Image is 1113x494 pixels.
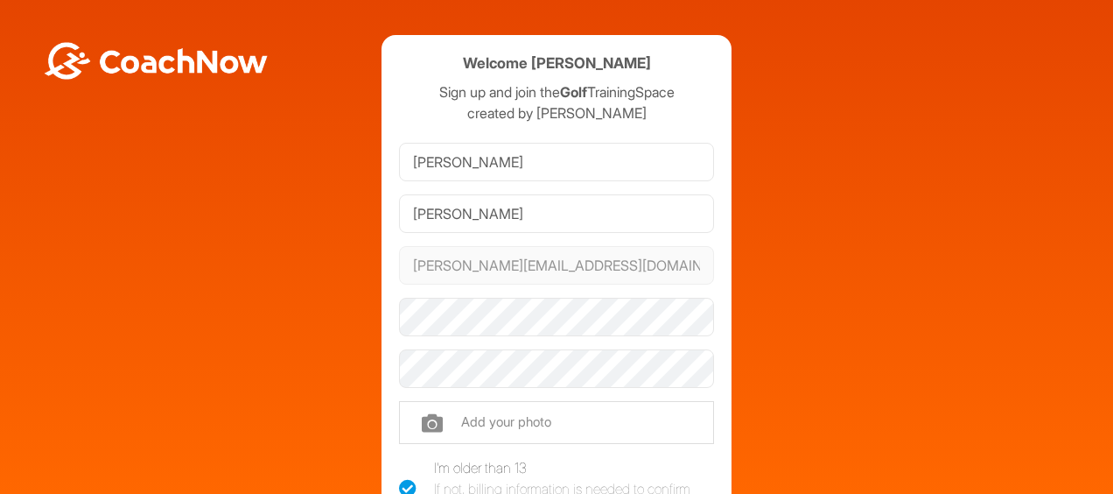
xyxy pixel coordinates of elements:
input: First Name [399,143,714,181]
h4: Welcome [PERSON_NAME] [463,53,651,74]
img: BwLJSsUCoWCh5upNqxVrqldRgqLPVwmV24tXu5FoVAoFEpwwqQ3VIfuoInZCoVCoTD4vwADAC3ZFMkVEQFDAAAAAElFTkSuQmCC [42,42,269,80]
p: created by [PERSON_NAME] [399,102,714,123]
strong: Golf [560,83,587,101]
p: Sign up and join the TrainingSpace [399,81,714,102]
input: Email [399,246,714,285]
input: Last Name [399,194,714,233]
